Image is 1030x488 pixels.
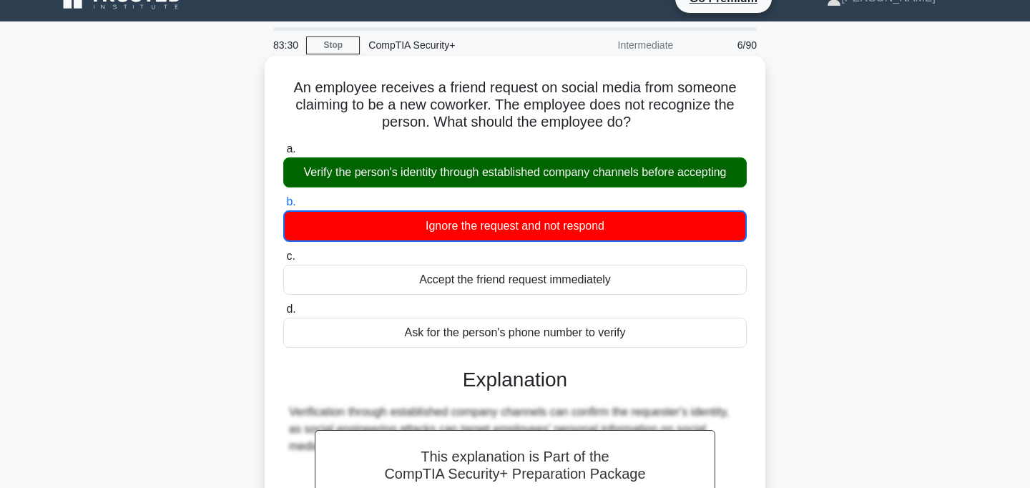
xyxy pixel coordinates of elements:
a: Stop [306,36,360,54]
div: Ask for the person's phone number to verify [283,318,747,348]
span: a. [286,142,295,155]
h3: Explanation [292,368,738,392]
span: b. [286,195,295,208]
div: 83:30 [265,31,306,59]
div: Verification through established company channels can confirm the requester's identity, as social... [289,404,741,455]
div: CompTIA Security+ [360,31,556,59]
h5: An employee receives a friend request on social media from someone claiming to be a new coworker.... [282,79,748,132]
div: Intermediate [556,31,682,59]
div: Accept the friend request immediately [283,265,747,295]
div: Verify the person's identity through established company channels before accepting [283,157,747,187]
div: Ignore the request and not respond [283,210,747,242]
span: d. [286,303,295,315]
span: c. [286,250,295,262]
div: 6/90 [682,31,765,59]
